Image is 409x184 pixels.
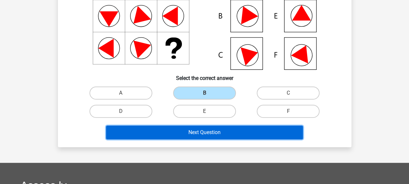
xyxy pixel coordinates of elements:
label: E [173,105,236,118]
label: F [257,105,320,118]
label: A [89,86,152,100]
button: Next Question [106,126,303,139]
label: C [257,86,320,100]
label: B [173,86,236,100]
h6: Select the correct answer [68,70,341,81]
label: D [89,105,152,118]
